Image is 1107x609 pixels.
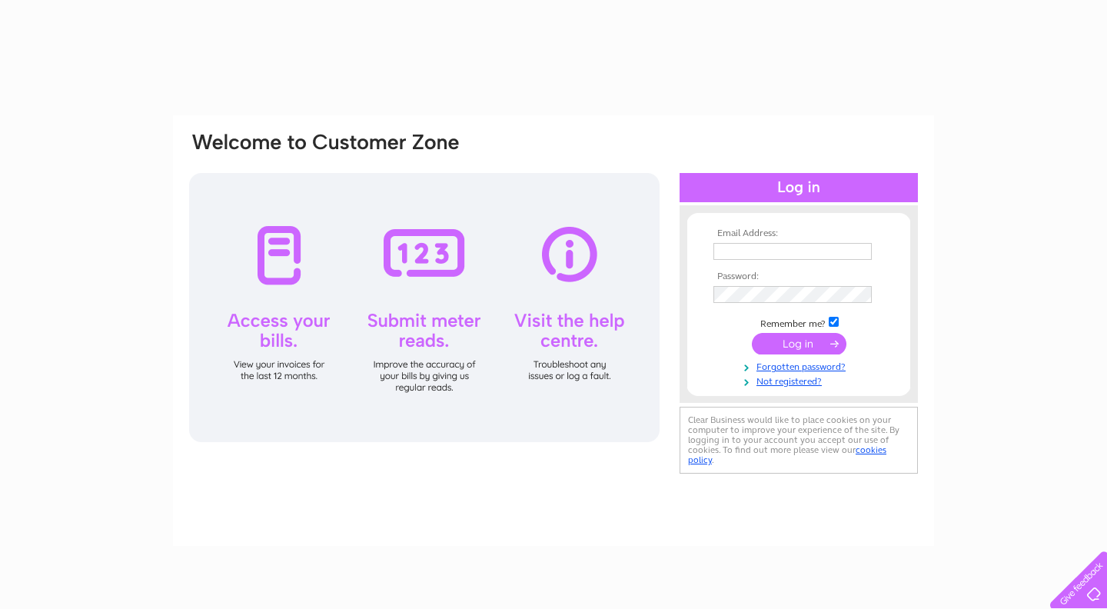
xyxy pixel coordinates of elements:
th: Email Address: [710,228,888,239]
th: Password: [710,271,888,282]
td: Remember me? [710,314,888,330]
a: cookies policy [688,444,886,465]
input: Submit [752,333,846,354]
a: Forgotten password? [713,358,888,373]
div: Clear Business would like to place cookies on your computer to improve your experience of the sit... [680,407,918,474]
a: Not registered? [713,373,888,388]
